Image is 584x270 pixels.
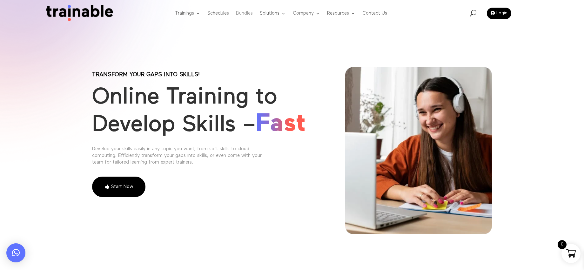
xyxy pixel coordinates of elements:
a: Solutions [260,1,286,26]
a: Schedules [207,1,229,26]
span: 0 [558,240,567,249]
div: Develop your skills easily in any topic you want, from soft skills to cloud computing. Efficientl... [92,145,273,165]
a: Resources [327,1,355,26]
h1: Online Training to Develop Skills – [92,84,323,141]
span: U [470,10,476,16]
a: Login [487,8,511,19]
a: Trainings [175,1,200,26]
a: Contact Us [362,1,387,26]
a: Start Now [92,177,145,197]
span: Fast [256,111,306,137]
p: Transform your gaps into skills! [92,72,323,78]
a: Bundles [236,1,253,26]
img: online training [345,67,492,234]
a: Company [293,1,320,26]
